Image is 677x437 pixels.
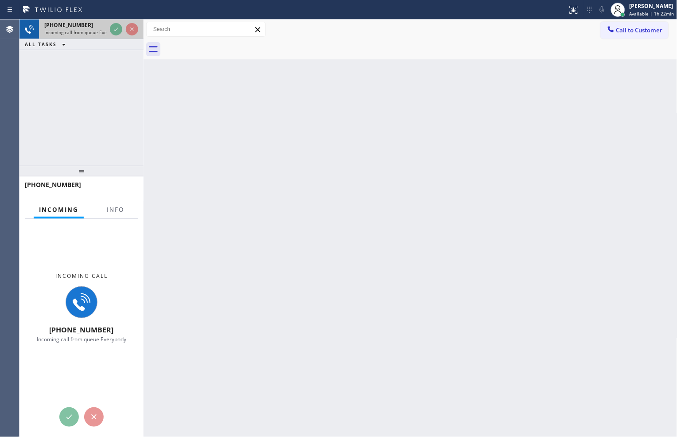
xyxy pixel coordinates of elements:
[596,4,608,16] button: Mute
[44,21,93,29] span: [PHONE_NUMBER]
[55,272,108,280] span: Incoming call
[126,23,138,35] button: Reject
[616,26,663,34] span: Call to Customer
[34,201,84,218] button: Incoming
[25,180,81,189] span: [PHONE_NUMBER]
[630,11,674,17] span: Available | 1h 22min
[19,39,74,50] button: ALL TASKS
[37,336,126,343] span: Incoming call from queue Everybody
[101,201,129,218] button: Info
[601,22,669,39] button: Call to Customer
[39,206,78,214] span: Incoming
[44,29,121,35] span: Incoming call from queue Everybody
[50,325,114,335] span: [PHONE_NUMBER]
[630,2,674,10] div: [PERSON_NAME]
[107,206,124,214] span: Info
[84,407,104,427] button: Reject
[147,22,265,36] input: Search
[110,23,122,35] button: Accept
[25,41,57,47] span: ALL TASKS
[59,407,79,427] button: Accept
